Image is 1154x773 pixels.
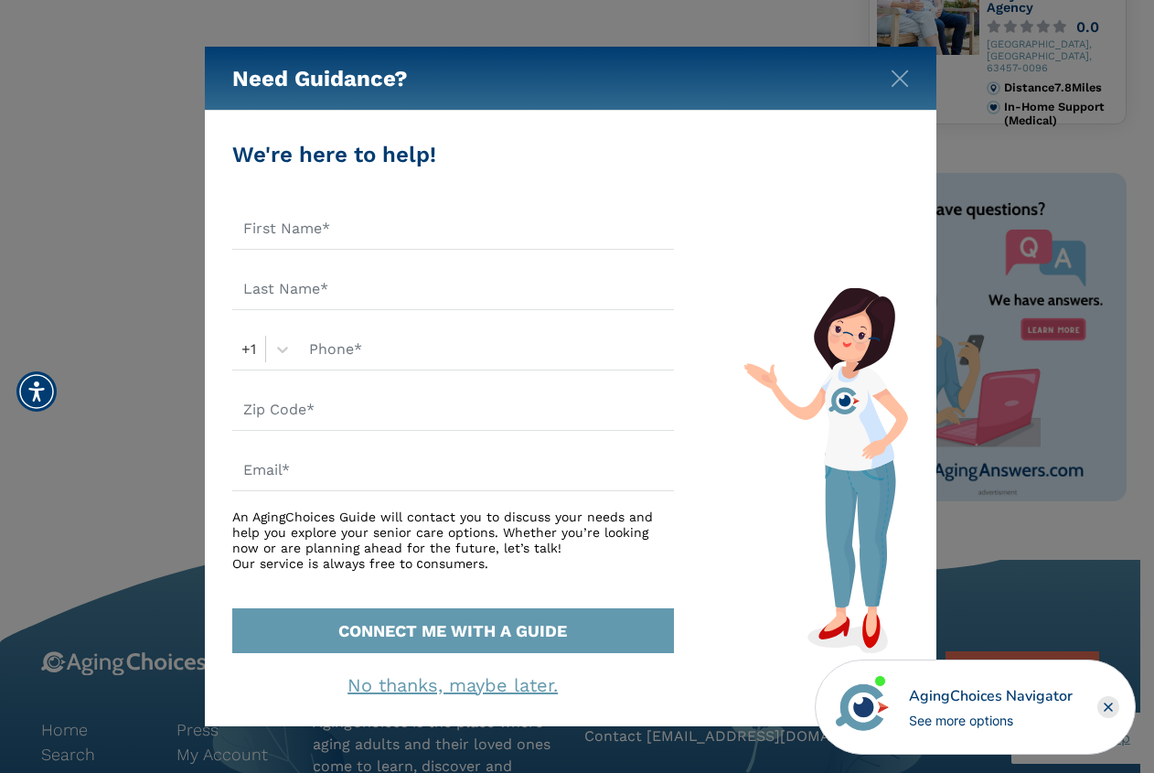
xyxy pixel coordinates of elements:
[891,66,909,84] button: Close
[232,608,674,653] button: CONNECT ME WITH A GUIDE
[232,268,674,310] input: Last Name*
[232,138,674,171] div: We're here to help!
[909,711,1073,730] div: See more options
[891,70,909,88] img: modal-close.svg
[347,674,558,696] a: No thanks, maybe later.
[743,287,908,653] img: match-guide-form.svg
[909,685,1073,707] div: AgingChoices Navigator
[232,510,674,571] div: An AgingChoices Guide will contact you to discuss your needs and help you explore your senior car...
[232,389,674,431] input: Zip Code*
[232,208,674,250] input: First Name*
[16,371,57,412] div: Accessibility Menu
[232,47,408,111] h5: Need Guidance?
[232,449,674,491] input: Email*
[831,676,893,738] img: avatar
[298,328,674,370] input: Phone*
[1097,696,1119,718] div: Close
